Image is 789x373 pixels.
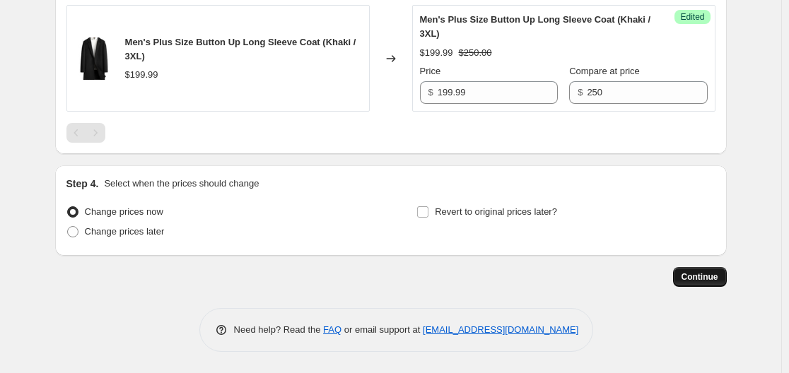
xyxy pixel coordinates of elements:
a: FAQ [323,324,341,335]
span: Men's Plus Size Button Up Long Sleeve Coat (Khaki / 3XL) [420,14,651,39]
span: $ [428,87,433,97]
img: d7af7fa9ea9f47748dfb3a8b5ae28084-Max-Origin_80x.webp [74,37,114,80]
button: Continue [673,267,727,287]
span: $ [578,87,583,97]
nav: Pagination [66,123,105,143]
div: $199.99 [125,68,158,82]
span: Price [420,66,441,76]
span: Change prices now [85,206,163,217]
span: Continue [682,271,718,283]
p: Select when the prices should change [104,177,259,191]
strike: $250.00 [459,46,492,60]
a: [EMAIL_ADDRESS][DOMAIN_NAME] [423,324,578,335]
span: Change prices later [85,226,165,237]
span: Need help? Read the [234,324,324,335]
span: Men's Plus Size Button Up Long Sleeve Coat (Khaki / 3XL) [125,37,356,61]
h2: Step 4. [66,177,99,191]
div: $199.99 [420,46,453,60]
span: Compare at price [569,66,640,76]
span: Edited [680,11,704,23]
span: or email support at [341,324,423,335]
span: Revert to original prices later? [435,206,557,217]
